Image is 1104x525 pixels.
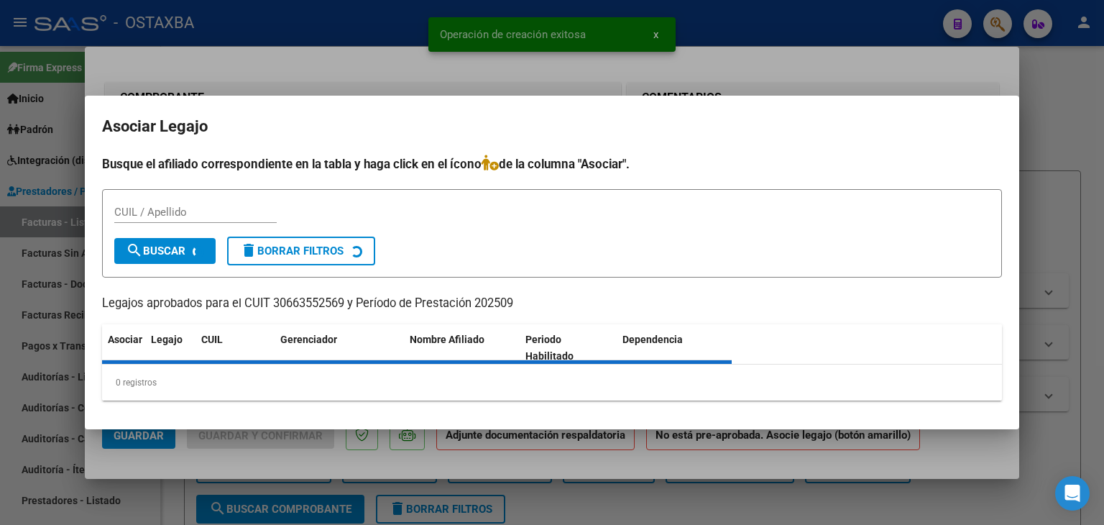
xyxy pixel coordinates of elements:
span: Gerenciador [280,334,337,345]
datatable-header-cell: Dependencia [617,324,732,372]
mat-icon: search [126,242,143,259]
h4: Busque el afiliado correspondiente en la tabla y haga click en el ícono de la columna "Asociar". [102,155,1002,173]
datatable-header-cell: Legajo [145,324,195,372]
span: Nombre Afiliado [410,334,484,345]
span: Legajo [151,334,183,345]
datatable-header-cell: CUIL [195,324,275,372]
div: 0 registros [102,365,1002,401]
mat-icon: delete [240,242,257,259]
span: Borrar Filtros [240,245,344,257]
h2: Asociar Legajo [102,113,1002,140]
datatable-header-cell: Periodo Habilitado [520,324,617,372]
span: Dependencia [622,334,683,345]
div: Open Intercom Messenger [1055,476,1090,511]
span: CUIL [201,334,223,345]
button: Borrar Filtros [227,237,375,265]
p: Legajos aprobados para el CUIT 30663552569 y Período de Prestación 202509 [102,295,1002,313]
datatable-header-cell: Nombre Afiliado [404,324,520,372]
span: Buscar [126,245,185,257]
datatable-header-cell: Asociar [102,324,145,372]
button: Buscar [114,238,216,264]
datatable-header-cell: Gerenciador [275,324,404,372]
span: Periodo Habilitado [525,334,574,362]
span: Asociar [108,334,142,345]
